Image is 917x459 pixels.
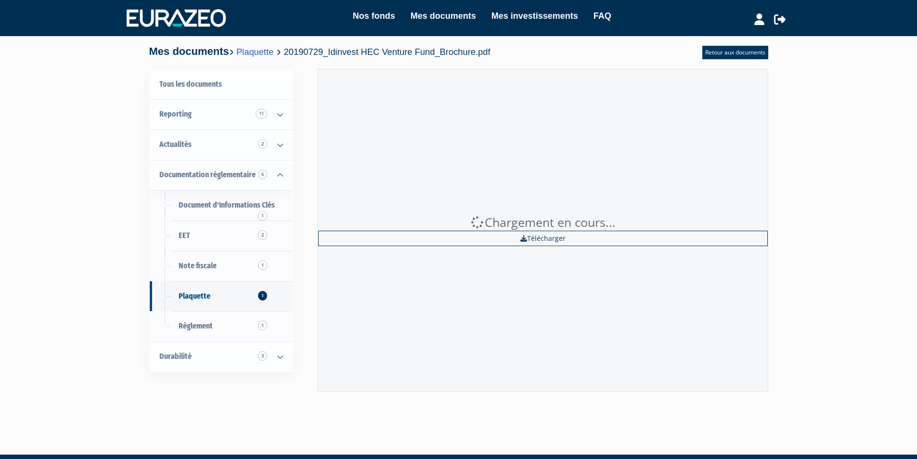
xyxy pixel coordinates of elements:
[353,9,395,23] a: Nos fonds
[150,130,293,160] a: Actualités 2
[127,9,226,26] img: 1732889491-logotype_eurazeo_blanc_rvb.png
[258,170,267,179] span: 6
[258,351,267,361] span: 3
[149,46,491,57] h4: Mes documents
[258,261,267,270] span: 1
[594,9,611,23] a: FAQ
[284,47,491,57] span: 20190729_Idinvest HEC Venture Fund_Brochure.pdf
[150,69,293,100] a: Tous les documents
[258,291,267,301] span: 1
[179,200,275,210] span: Document d'Informations Clés
[150,341,293,372] a: Durabilité 3
[258,321,267,330] span: 1
[179,231,190,240] span: EET
[411,9,476,23] a: Mes documents
[150,281,293,312] a: Plaquette1
[179,291,210,301] span: Plaquette
[159,170,256,179] span: Documentation règlementaire
[236,47,273,57] a: Plaquette
[179,261,217,270] span: Note fiscale
[159,109,192,118] span: Reporting
[159,140,192,149] span: Actualités
[258,230,267,240] span: 2
[150,251,293,281] a: Note fiscale1
[491,9,578,23] a: Mes investissements
[258,211,267,221] span: 1
[256,109,267,118] span: 11
[159,352,192,361] span: Durabilité
[150,311,293,341] a: Règlement1
[179,321,213,330] span: Règlement
[150,160,293,190] a: Documentation règlementaire 6
[258,139,267,149] span: 2
[150,221,293,251] a: EET2
[318,214,768,231] div: Chargement en cours...
[318,231,768,246] a: Télécharger
[150,190,293,221] a: Document d'Informations Clés1
[702,46,768,59] a: Retour aux documents
[150,99,293,130] a: Reporting 11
